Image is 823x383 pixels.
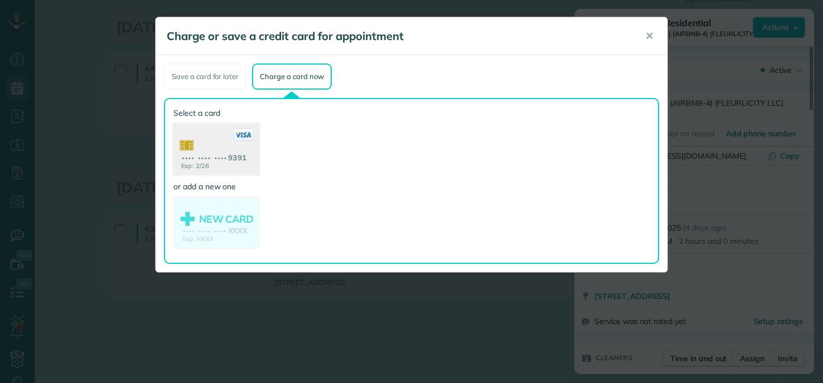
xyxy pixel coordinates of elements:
h5: Charge or save a credit card for appointment [167,28,630,44]
div: Save a card for later [164,63,246,90]
label: Select a card [173,107,259,119]
span: ✕ [645,30,653,42]
div: Charge a card now [252,63,331,90]
label: or add a new one [173,181,259,192]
